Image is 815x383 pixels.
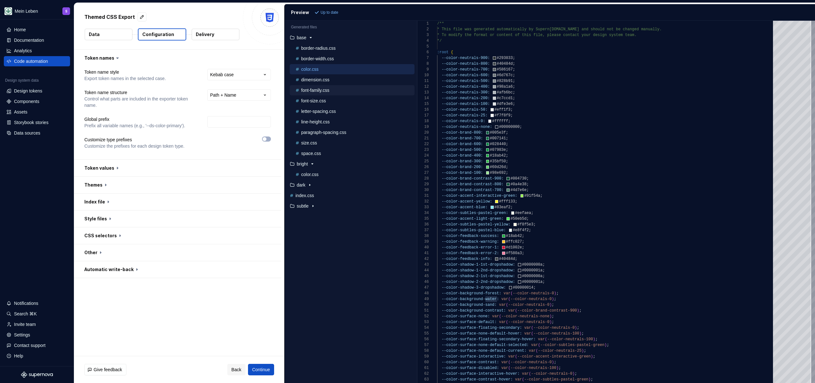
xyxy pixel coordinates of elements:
[4,7,12,15] img: df5db9ef-aba0-4771-bf51-9763b7497661.png
[442,257,492,261] span: --color-feedback-info:
[451,50,453,55] span: {
[506,165,508,169] span: ;
[499,125,520,129] span: #00000000
[295,193,314,198] p: index.css
[417,285,429,291] div: 47
[290,129,415,136] button: paragraph-spacing.css
[492,119,508,123] span: #ffffff
[556,291,558,296] span: ;
[442,102,490,106] span: --color-neutrals-100:
[417,262,429,268] div: 43
[513,90,515,95] span: ;
[417,199,429,204] div: 32
[21,372,53,378] svg: Supernova Logo
[192,29,239,40] button: Delivery
[14,321,36,328] div: Invite team
[14,353,23,359] div: Help
[437,27,549,32] span: * This file was generated automatically by Supern
[301,67,318,72] p: color.css
[442,182,503,187] span: --color-brand-contrast-800:
[506,130,508,135] span: ;
[513,73,515,77] span: ;
[515,257,517,261] span: ;
[84,75,166,82] p: Export token names in the selected case.
[497,85,513,89] span: #98a1a6
[14,109,27,115] div: Assets
[531,211,533,215] span: ;
[14,300,38,306] div: Notifications
[290,45,415,52] button: border-radius.css
[508,297,510,301] span: (
[417,245,429,250] div: 40
[417,72,429,78] div: 10
[442,119,485,123] span: --color-neutrals-0:
[522,234,524,238] span: ;
[287,192,415,199] button: index.css
[526,217,528,221] span: ;
[442,67,490,72] span: --color-neutrals-700:
[442,285,506,290] span: --color-shadow-3-dropshadow:
[510,188,526,192] span: #4d7e6e
[510,297,552,301] span: --color-neutrals-0
[442,291,501,296] span: --color-background-forest:
[522,251,524,255] span: ;
[4,56,70,66] a: Code automation
[290,171,415,178] button: color.css
[490,130,506,135] span: #005e3f
[4,46,70,56] a: Analytics
[506,234,522,238] span: #18ab42
[301,130,346,135] p: paragraph-spacing.css
[417,176,429,181] div: 28
[554,291,556,296] span: )
[497,73,513,77] span: #6d767c
[4,96,70,107] a: Components
[554,297,556,301] span: ;
[84,122,185,129] p: Prefix all variable names (e.g., '--ds-color-primary').
[14,342,46,349] div: Contact support
[513,102,515,106] span: ;
[14,37,44,43] div: Documentation
[490,153,506,158] span: #18ab42
[417,49,429,55] div: 6
[417,141,429,147] div: 22
[442,107,487,112] span: --color-neutrals-50:
[287,203,415,210] button: subtle
[301,56,334,61] p: border-width.css
[510,113,513,118] span: ;
[417,55,429,61] div: 7
[442,148,483,152] span: --color-brand-500:
[506,142,508,146] span: ;
[520,125,522,129] span: ;
[442,280,515,284] span: --color-shadow-2-2nd-dropshadow:
[442,274,515,278] span: --color-shadow-2-1st-dropshadow:
[417,273,429,279] div: 45
[522,268,542,273] span: #0000001a
[442,308,506,313] span: --color-background-contrast:
[542,268,545,273] span: ;
[417,107,429,113] div: 16
[513,85,515,89] span: ;
[85,29,132,40] button: Data
[84,69,166,75] p: Token name style
[417,210,429,216] div: 34
[494,107,510,112] span: #eff1f3
[142,31,174,38] p: Configuration
[442,239,499,244] span: --color-feedback-warning:
[301,109,336,114] p: letter-spacing.css
[297,182,305,188] p: dark
[227,364,245,375] button: Back
[89,31,100,38] p: Data
[84,364,126,375] button: Give feedback
[14,311,37,317] div: Search ⌘K
[522,280,542,284] span: #0000001a
[506,245,522,250] span: #d1002e
[442,85,490,89] span: --color-neutrals-400:
[4,86,70,96] a: Design tokens
[499,257,515,261] span: #40484d
[1,4,73,18] button: Mein LebenS
[437,50,449,55] span: :root
[442,165,483,169] span: --color-brand-200:
[4,25,70,35] a: Home
[442,125,492,129] span: --color-neutrals-none:
[442,136,483,141] span: --color-brand-700:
